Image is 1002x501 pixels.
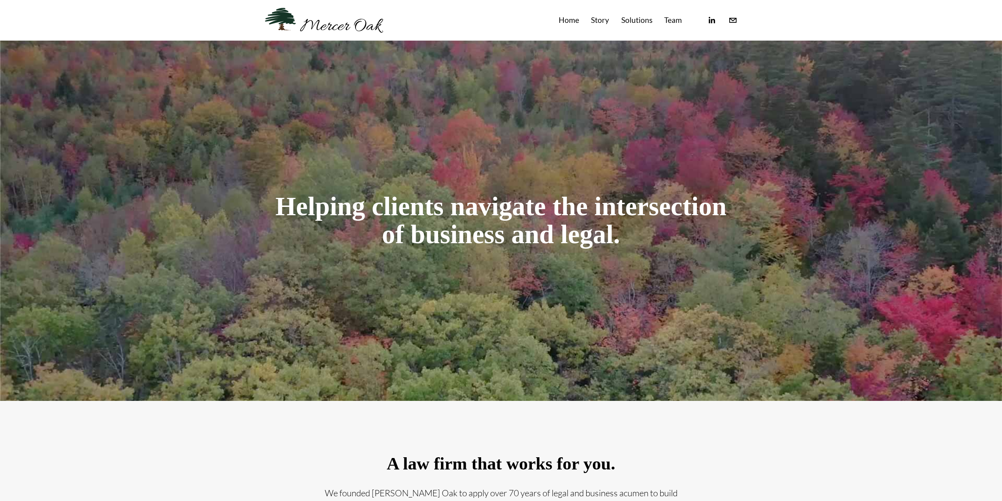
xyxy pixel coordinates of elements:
a: info@merceroaklaw.com [728,16,737,25]
h1: Helping clients navigate the intersection of business and legal. [265,193,737,248]
a: Team [664,14,682,27]
a: linkedin-unauth [707,16,716,25]
a: Story [591,14,609,27]
a: Home [559,14,579,27]
a: Solutions [621,14,652,27]
h2: A law firm that works for you. [324,454,678,474]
